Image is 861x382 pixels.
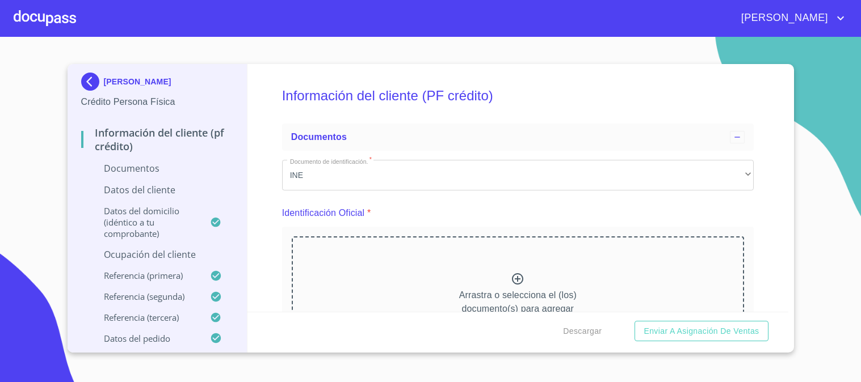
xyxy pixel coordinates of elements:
div: INE [282,160,754,190]
span: Documentos [291,132,347,142]
p: Documentos [81,162,234,175]
p: Identificación Oficial [282,206,365,220]
div: Documentos [282,124,754,151]
p: Datos del domicilio (idéntico a tu comprobante) [81,205,211,239]
img: Docupass spot blue [81,73,104,91]
p: Crédito Persona Física [81,95,234,109]
button: Enviar a Asignación de Ventas [635,321,768,342]
button: Descargar [558,321,606,342]
button: account of current user [733,9,847,27]
p: Referencia (segunda) [81,291,211,302]
p: Datos del pedido [81,333,211,344]
h5: Información del cliente (PF crédito) [282,73,754,119]
p: [PERSON_NAME] [104,77,171,86]
p: Referencia (primera) [81,270,211,281]
p: Referencia (tercera) [81,312,211,323]
p: Información del cliente (PF crédito) [81,126,234,153]
div: [PERSON_NAME] [81,73,234,95]
p: Datos del cliente [81,184,234,196]
p: Ocupación del Cliente [81,248,234,261]
span: [PERSON_NAME] [733,9,834,27]
span: Descargar [563,324,602,338]
span: Enviar a Asignación de Ventas [644,324,759,338]
p: Arrastra o selecciona el (los) documento(s) para agregar [459,288,577,316]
